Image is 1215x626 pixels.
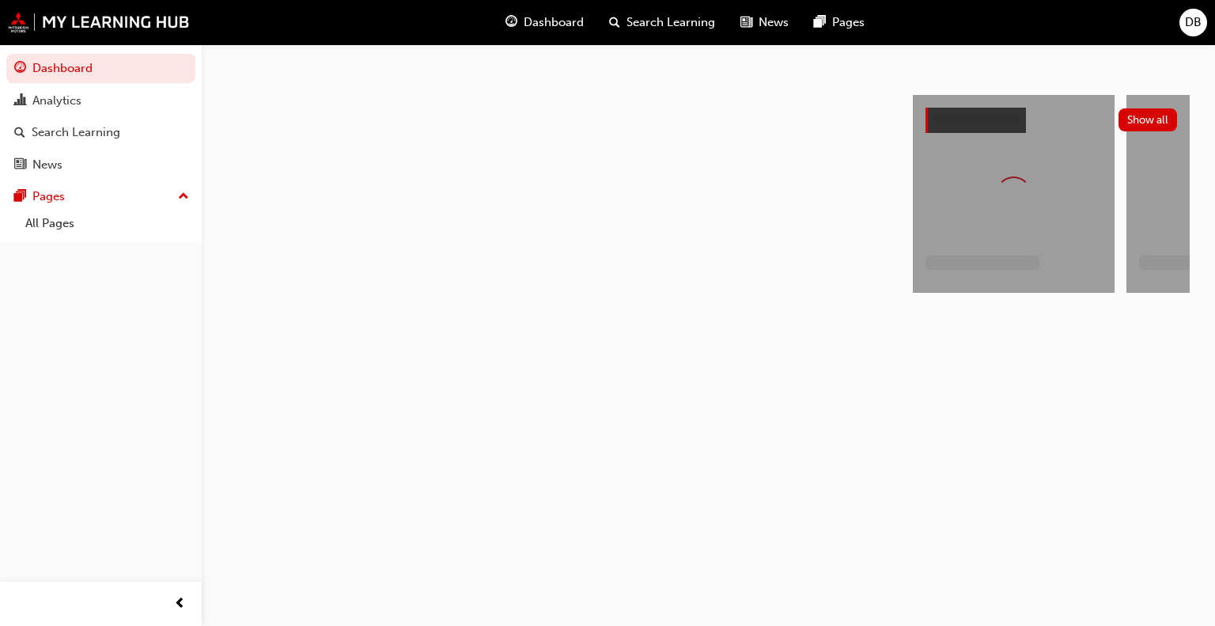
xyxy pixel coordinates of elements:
[14,126,25,140] span: search-icon
[6,150,195,180] a: News
[524,13,584,32] span: Dashboard
[14,94,26,108] span: chart-icon
[19,211,195,236] a: All Pages
[32,123,120,142] div: Search Learning
[801,6,877,39] a: pages-iconPages
[32,188,65,206] div: Pages
[1118,108,1178,131] button: Show all
[32,92,81,110] div: Analytics
[32,156,62,174] div: News
[14,158,26,173] span: news-icon
[728,6,801,39] a: news-iconNews
[6,86,195,116] a: Analytics
[596,6,728,39] a: search-iconSearch Learning
[174,594,186,614] span: prev-icon
[1185,13,1202,32] span: DB
[925,108,1177,133] a: Show all
[14,62,26,76] span: guage-icon
[6,182,195,211] button: Pages
[609,13,620,32] span: search-icon
[814,13,826,32] span: pages-icon
[6,118,195,147] a: Search Learning
[493,6,596,39] a: guage-iconDashboard
[6,51,195,182] button: DashboardAnalyticsSearch LearningNews
[505,13,517,32] span: guage-icon
[1179,9,1207,36] button: DB
[14,190,26,204] span: pages-icon
[8,12,190,32] img: mmal
[759,13,789,32] span: News
[740,13,752,32] span: news-icon
[6,54,195,83] a: Dashboard
[178,187,189,207] span: up-icon
[626,13,715,32] span: Search Learning
[832,13,865,32] span: Pages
